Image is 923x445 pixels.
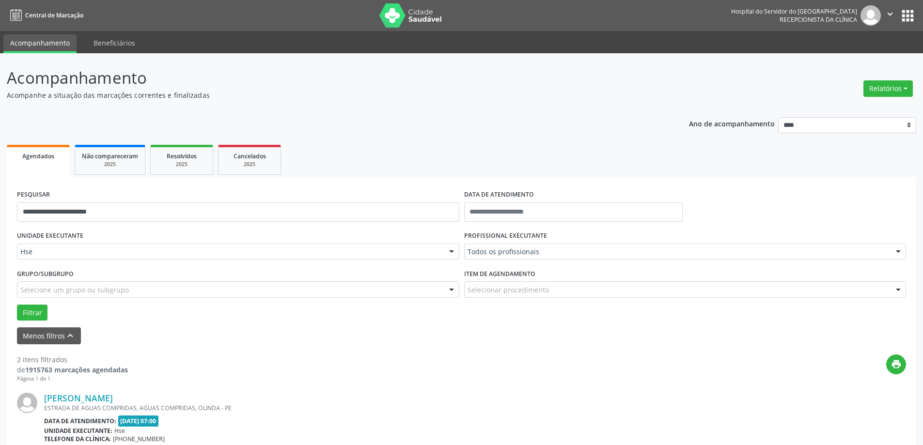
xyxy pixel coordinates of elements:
span: Selecionar procedimento [468,285,549,295]
img: img [17,393,37,413]
p: Acompanhe a situação das marcações correntes e finalizadas [7,90,643,100]
div: 2025 [82,161,138,168]
label: PESQUISAR [17,187,50,202]
img: img [860,5,881,26]
div: 2025 [225,161,274,168]
button: Filtrar [17,305,47,321]
label: Item de agendamento [464,266,535,281]
span: Central de Marcação [25,11,83,19]
p: Ano de acompanhamento [689,117,775,129]
span: Cancelados [234,152,266,160]
b: Data de atendimento: [44,417,116,425]
span: Não compareceram [82,152,138,160]
div: Hospital do Servidor do [GEOGRAPHIC_DATA] [731,7,857,15]
span: Hse [114,427,125,435]
span: Agendados [22,152,54,160]
a: Beneficiários [87,34,142,51]
b: Telefone da clínica: [44,435,111,443]
label: UNIDADE EXECUTANTE [17,229,83,244]
button: apps [899,7,916,24]
span: Selecione um grupo ou subgrupo [20,285,129,295]
label: PROFISSIONAL EXECUTANTE [464,229,547,244]
button: Relatórios [863,80,913,97]
div: de [17,365,128,375]
a: Central de Marcação [7,7,83,23]
span: [PHONE_NUMBER] [113,435,165,443]
div: ESTRADA DE AGUAS COMPRIDAS, AGUAS COMPRIDAS, OLINDA - PE [44,404,761,412]
button: print [886,354,906,374]
button: Menos filtroskeyboard_arrow_up [17,327,81,344]
div: 2 itens filtrados [17,354,128,365]
span: Recepcionista da clínica [780,15,857,24]
label: DATA DE ATENDIMENTO [464,187,534,202]
div: 2025 [157,161,206,168]
span: Todos os profissionais [468,247,887,257]
label: Grupo/Subgrupo [17,266,74,281]
i:  [885,9,895,19]
span: Resolvidos [167,152,197,160]
div: Página 1 de 1 [17,375,128,383]
span: [DATE] 07:00 [118,415,159,427]
a: Acompanhamento [3,34,77,53]
i: print [891,359,902,369]
button:  [881,5,899,26]
a: [PERSON_NAME] [44,393,113,403]
span: Hse [20,247,439,257]
strong: 1915763 marcações agendadas [25,365,128,374]
p: Acompanhamento [7,66,643,90]
b: Unidade executante: [44,427,112,435]
i: keyboard_arrow_up [65,330,76,341]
